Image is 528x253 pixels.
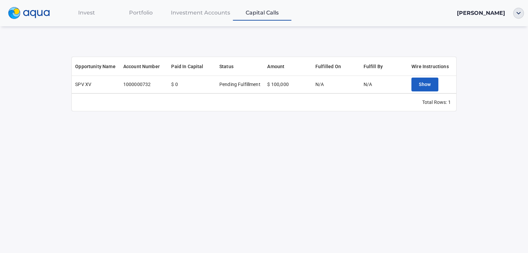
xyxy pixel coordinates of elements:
span: Capital Calls [246,9,279,16]
span: [PERSON_NAME] [457,10,505,16]
img: ellipse [513,8,524,19]
span: Investment Accounts [171,9,230,16]
div: $ 0 [171,81,178,88]
div: Status [216,57,264,76]
div: Wire Instructions [411,57,449,76]
div: Opportunity Name [75,57,115,76]
span: Portfolio [129,9,153,16]
span: Invest [78,9,95,16]
div: Total Rows: 1 [422,99,451,106]
div: $ 100,000 [267,81,288,88]
div: Account Number [123,57,160,76]
a: Invest [59,6,114,20]
button: Show [411,78,438,91]
a: Investment Accounts [168,6,233,20]
div: Wire Instructions [408,57,456,76]
div: Amount [267,57,284,76]
a: Capital Calls [233,6,291,20]
div: Pending Fulfillment [219,81,260,88]
div: Fulfilled On [312,57,360,76]
a: Portfolio [114,6,168,20]
div: Paid In Capital [171,57,203,76]
div: Paid In Capital [168,57,216,76]
div: Fulfilled On [315,57,341,76]
div: SPV XV [75,81,91,88]
div: 1000000732 [123,81,151,88]
img: logo [8,7,50,19]
div: N/A [364,81,372,88]
div: Fulfill By [360,57,408,76]
div: N/A [315,81,324,88]
div: Opportunity Name [72,57,120,76]
div: Fulfill By [364,57,383,76]
div: Account Number [120,57,168,76]
div: Amount [264,57,312,76]
div: Status [219,57,234,76]
span: Show [419,80,431,89]
a: logo [4,5,59,21]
